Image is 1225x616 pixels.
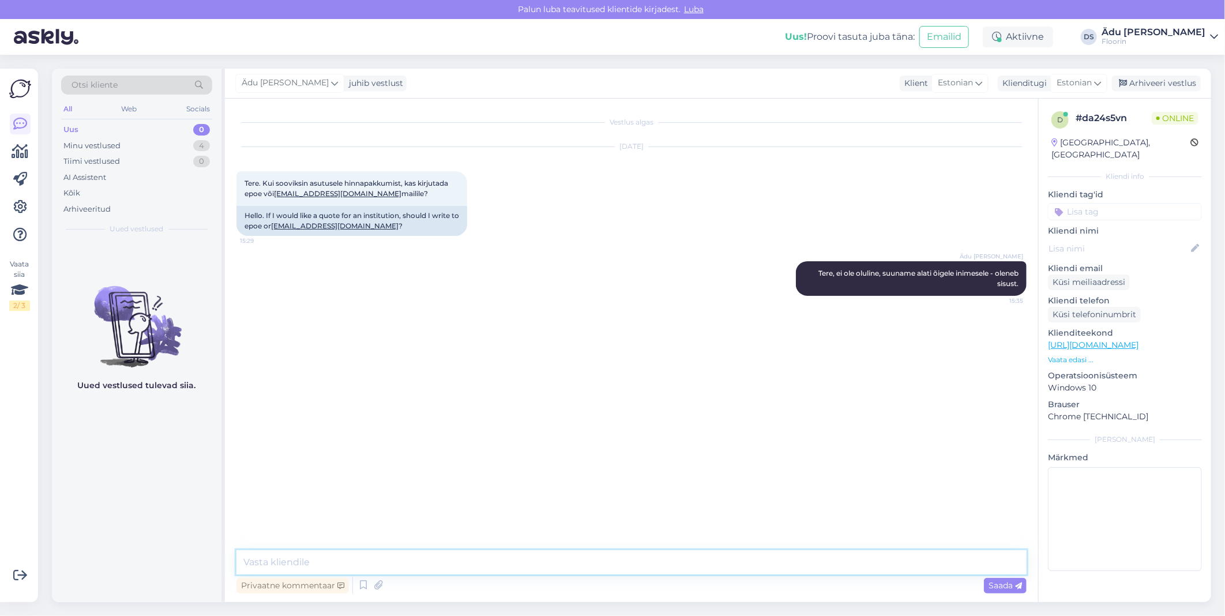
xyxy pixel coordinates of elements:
[998,77,1047,89] div: Klienditugi
[63,204,111,215] div: Arhiveeritud
[61,102,74,117] div: All
[1048,370,1202,382] p: Operatsioonisüsteem
[1152,112,1198,125] span: Online
[1048,327,1202,339] p: Klienditeekond
[1102,28,1205,37] div: Ädu [PERSON_NAME]
[960,252,1023,261] span: Ädu [PERSON_NAME]
[1048,434,1202,445] div: [PERSON_NAME]
[1102,28,1218,46] a: Ädu [PERSON_NAME]Floorin
[1048,295,1202,307] p: Kliendi telefon
[1048,382,1202,394] p: Windows 10
[236,141,1027,152] div: [DATE]
[818,269,1020,288] span: Tere, ei ole oluline, suuname alati õigele inimesele - oleneb sisust.
[1049,242,1189,255] input: Lisa nimi
[242,77,329,89] span: Ädu [PERSON_NAME]
[1051,137,1190,161] div: [GEOGRAPHIC_DATA], [GEOGRAPHIC_DATA]
[1048,203,1202,220] input: Lisa tag
[1048,355,1202,365] p: Vaata edasi ...
[110,224,164,234] span: Uued vestlused
[245,179,450,198] span: Tere. Kui sooviksin asutusele hinnapakkumist, kas kirjutada epoe või mailile?
[1048,262,1202,275] p: Kliendi email
[344,77,403,89] div: juhib vestlust
[236,206,467,236] div: Hello. If I would like a quote for an institution, should I write to epoe or ?
[193,140,210,152] div: 4
[1076,111,1152,125] div: # da24s5vn
[9,301,30,311] div: 2 / 3
[938,77,973,89] span: Estonian
[1048,340,1138,350] a: [URL][DOMAIN_NAME]
[236,117,1027,127] div: Vestlus algas
[63,156,120,167] div: Tiimi vestlused
[63,124,78,136] div: Uus
[63,187,80,199] div: Kõik
[9,78,31,100] img: Askly Logo
[1057,77,1092,89] span: Estonian
[1057,115,1063,124] span: d
[1048,399,1202,411] p: Brauser
[184,102,212,117] div: Socials
[236,578,349,594] div: Privaatne kommentaar
[1081,29,1097,45] div: DS
[52,265,221,369] img: No chats
[1048,225,1202,237] p: Kliendi nimi
[9,259,30,311] div: Vaata siia
[900,77,928,89] div: Klient
[1102,37,1205,46] div: Floorin
[271,221,399,230] a: [EMAIL_ADDRESS][DOMAIN_NAME]
[919,26,969,48] button: Emailid
[1048,452,1202,464] p: Märkmed
[1048,189,1202,201] p: Kliendi tag'id
[983,27,1053,47] div: Aktiivne
[63,172,106,183] div: AI Assistent
[274,189,401,198] a: [EMAIL_ADDRESS][DOMAIN_NAME]
[1048,275,1130,290] div: Küsi meiliaadressi
[980,296,1023,305] span: 15:35
[1048,307,1141,322] div: Küsi telefoninumbrit
[1112,76,1201,91] div: Arhiveeri vestlus
[785,30,915,44] div: Proovi tasuta juba täna:
[193,124,210,136] div: 0
[681,4,707,14] span: Luba
[72,79,118,91] span: Otsi kliente
[193,156,210,167] div: 0
[1048,411,1202,423] p: Chrome [TECHNICAL_ID]
[119,102,140,117] div: Web
[989,580,1022,591] span: Saada
[785,31,807,42] b: Uus!
[240,236,283,245] span: 15:29
[1048,171,1202,182] div: Kliendi info
[63,140,121,152] div: Minu vestlused
[78,380,196,392] p: Uued vestlused tulevad siia.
